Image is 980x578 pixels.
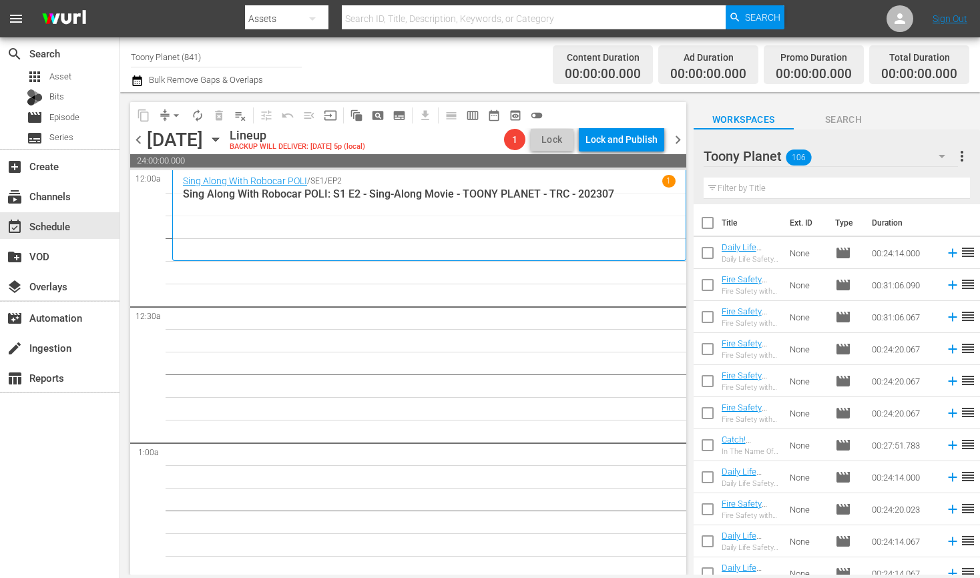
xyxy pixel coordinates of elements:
div: Daily Life Safety with [PERSON_NAME] [722,479,780,488]
span: Episode [835,501,851,517]
span: Episode [835,245,851,261]
span: reorder [960,244,976,260]
span: reorder [960,469,976,485]
div: Lineup [230,128,365,143]
span: Episode [835,373,851,389]
td: 00:27:51.783 [867,429,940,461]
span: Workspaces [694,111,794,128]
span: Refresh All Search Blocks [341,102,367,128]
td: 00:24:20.067 [867,333,940,365]
span: Episode [835,533,851,549]
div: Fire Safety with [PERSON_NAME] [722,319,780,328]
span: reorder [960,276,976,292]
span: chevron_right [670,131,686,148]
span: Loop Content [187,105,208,126]
span: Episode [835,437,851,453]
td: None [784,333,830,365]
span: 00:00:00.000 [670,67,746,82]
td: None [784,365,830,397]
div: Fire Safety with [PERSON_NAME] [722,415,780,424]
span: Select an event to delete [208,105,230,126]
svg: Add to Schedule [945,278,960,292]
a: Daily Life Safety with AMBER: S1 E3 - TOONY PLANET - TRC - 202303 [722,467,776,527]
svg: Add to Schedule [945,406,960,420]
div: Toony Planet [704,137,958,175]
div: [DATE] [147,129,203,151]
td: None [784,269,830,301]
a: Catch! Teenieping: S1 E26 - In The Name Of The Royalping! & Princess [PERSON_NAME] PLANET - TRC -... [722,435,779,525]
a: Fire Safety with [PERSON_NAME]: S1 E2 - TOONY PLANET - TRC - 202303 [722,499,779,569]
div: Total Duration [881,48,957,67]
td: None [784,429,830,461]
span: Fill episodes with ad slates [298,105,320,126]
span: Asset [49,70,71,83]
span: Day Calendar View [436,102,462,128]
span: 24:00:00.000 [130,154,686,168]
span: calendar_view_week_outlined [466,109,479,122]
button: Search [726,5,784,29]
span: playlist_remove_outlined [234,109,247,122]
span: Revert to Primary Episode [277,105,298,126]
span: Automation [7,310,23,326]
img: ans4CAIJ8jUAAAAAAAAAAAAAAAAAAAAAAAAgQb4GAAAAAAAAAAAAAAAAAAAAAAAAJMjXAAAAAAAAAAAAAAAAAAAAAAAAgAT5G... [32,3,96,35]
span: Bits [49,90,64,103]
span: Copy Lineup [133,105,154,126]
span: Ingestion [7,340,23,356]
th: Title [722,204,782,242]
td: None [784,237,830,269]
span: Update Metadata from Key Asset [320,105,341,126]
div: Promo Duration [776,48,852,67]
span: Reports [7,370,23,386]
span: Search [7,46,23,62]
span: menu [8,11,24,27]
svg: Add to Schedule [945,310,960,324]
span: reorder [960,533,976,549]
a: Fire Safety with [PERSON_NAME]: S1 E4 - TOONY PLANET - TRC - 202303 [722,402,779,473]
span: reorder [960,437,976,453]
span: Search [794,111,894,128]
th: Type [827,204,864,242]
a: Fire Safety with [PERSON_NAME]: S1 E1 - TOONY PLANET - TRC - 202303 [722,338,779,408]
td: None [784,461,830,493]
span: input [324,109,337,122]
span: Series [49,131,73,144]
span: Search [745,5,780,29]
a: Sign Out [933,13,967,24]
span: Overlays [7,279,23,295]
svg: Add to Schedule [945,438,960,453]
span: 1 [504,134,525,145]
td: None [784,493,830,525]
td: None [784,525,830,557]
span: subtitles_outlined [393,109,406,122]
span: compress [158,109,172,122]
th: Duration [864,204,944,242]
svg: Add to Schedule [945,342,960,356]
span: Episode [835,277,851,293]
td: 00:24:14.067 [867,525,940,557]
span: Series [27,130,43,146]
a: Fire Safety with [PERSON_NAME]: S1 E5 - TOONY PLANET - TRC - 202303 [722,306,779,376]
div: Fire Safety with [PERSON_NAME] [722,351,780,360]
svg: Add to Schedule [945,246,960,260]
span: 00:00:00.000 [881,67,957,82]
div: Daily Life Safety with [PERSON_NAME] [722,255,780,264]
td: 00:31:06.067 [867,301,940,333]
span: VOD [7,249,23,265]
a: Fire Safety with [PERSON_NAME]: S1 E6 - TOONY PLANET - TRC - 202303 [722,274,779,344]
td: 00:24:20.023 [867,493,940,525]
span: 00:00:00.000 [776,67,852,82]
a: Daily Life Safety with AMBER: S1 E1 - TOONY PLANET - TRC - 202303 [722,242,776,302]
td: 00:31:06.090 [867,269,940,301]
span: Customize Events [251,102,277,128]
span: Week Calendar View [462,105,483,126]
td: 00:24:14.000 [867,461,940,493]
th: Ext. ID [782,204,827,242]
p: / [307,176,310,186]
div: Fire Safety with [PERSON_NAME] [722,287,780,296]
svg: Add to Schedule [945,502,960,517]
div: Daily Life Safety with [PERSON_NAME] [722,543,780,552]
span: reorder [960,501,976,517]
span: Episode [49,111,79,124]
div: Bits [27,89,43,105]
p: SE1 / [310,176,328,186]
